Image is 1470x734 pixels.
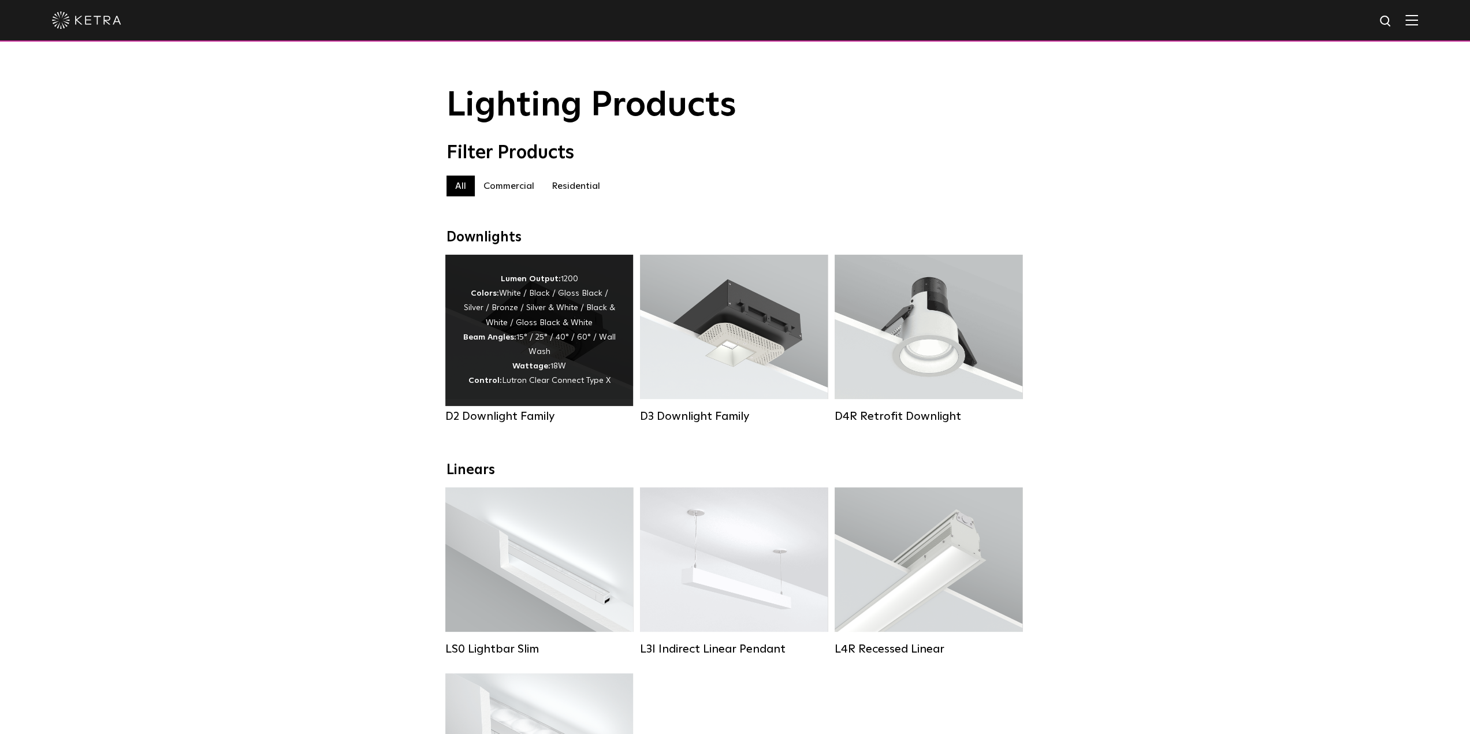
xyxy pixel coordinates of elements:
[445,642,633,656] div: LS0 Lightbar Slim
[468,377,502,385] strong: Control:
[446,176,475,196] label: All
[640,255,828,423] a: D3 Downlight Family Lumen Output:700 / 900 / 1100Colors:White / Black / Silver / Bronze / Paintab...
[445,487,633,656] a: LS0 Lightbar Slim Lumen Output:200 / 350Colors:White / BlackControl:X96 Controller
[512,362,550,370] strong: Wattage:
[446,88,736,123] span: Lighting Products
[1379,14,1393,29] img: search icon
[52,12,121,29] img: ketra-logo-2019-white
[640,642,828,656] div: L3I Indirect Linear Pendant
[835,255,1022,423] a: D4R Retrofit Downlight Lumen Output:800Colors:White / BlackBeam Angles:15° / 25° / 40° / 60°Watta...
[463,272,616,389] div: 1200 White / Black / Gloss Black / Silver / Bronze / Silver & White / Black & White / Gloss Black...
[471,289,499,297] strong: Colors:
[640,487,828,656] a: L3I Indirect Linear Pendant Lumen Output:400 / 600 / 800 / 1000Housing Colors:White / BlackContro...
[835,409,1022,423] div: D4R Retrofit Downlight
[446,462,1024,479] div: Linears
[446,142,1024,164] div: Filter Products
[445,255,633,423] a: D2 Downlight Family Lumen Output:1200Colors:White / Black / Gloss Black / Silver / Bronze / Silve...
[835,642,1022,656] div: L4R Recessed Linear
[501,275,561,283] strong: Lumen Output:
[475,176,543,196] label: Commercial
[463,333,516,341] strong: Beam Angles:
[640,409,828,423] div: D3 Downlight Family
[835,487,1022,656] a: L4R Recessed Linear Lumen Output:400 / 600 / 800 / 1000Colors:White / BlackControl:Lutron Clear C...
[543,176,609,196] label: Residential
[1405,14,1418,25] img: Hamburger%20Nav.svg
[502,377,611,385] span: Lutron Clear Connect Type X
[445,409,633,423] div: D2 Downlight Family
[446,229,1024,246] div: Downlights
